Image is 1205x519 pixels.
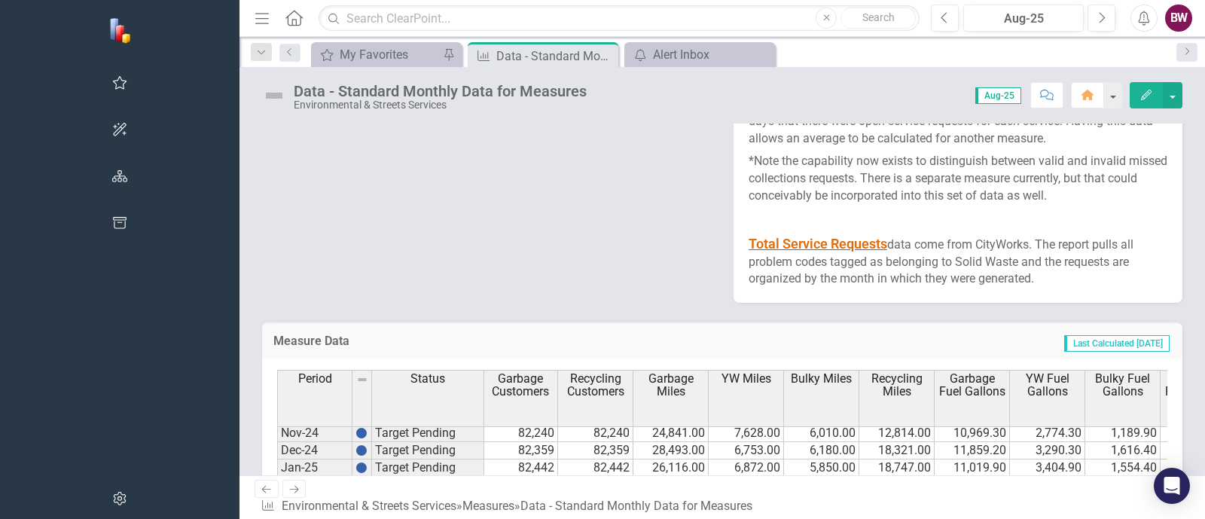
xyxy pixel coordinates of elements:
[963,5,1084,32] button: Aug-25
[1085,425,1161,442] td: 1,189.90
[277,425,352,442] td: Nov-24
[262,84,286,108] img: Not Defined
[969,10,1078,28] div: Aug-25
[520,499,752,513] div: Data - Standard Monthly Data for Measures
[862,11,895,23] span: Search
[282,499,456,513] a: Environmental & Streets Services
[1085,459,1161,477] td: 1,554.40
[372,459,484,477] td: Target Pending
[1010,425,1085,442] td: 2,774.30
[483,425,558,442] td: 82,240
[277,459,352,477] td: Jan-25
[749,150,1167,208] p: *Note the capability now exists to distinguish between valid and invalid missed collections reque...
[1010,459,1085,477] td: 3,404.90
[558,425,633,442] td: 82,240
[355,462,368,474] img: BgCOk07PiH71IgAAAABJRU5ErkJggg==
[261,498,758,515] div: » »
[975,87,1021,104] span: Aug-25
[1064,335,1170,352] span: Last Calculated [DATE]
[633,425,709,442] td: 24,841.00
[355,444,368,456] img: BgCOk07PiH71IgAAAABJRU5ErkJggg==
[784,425,859,442] td: 6,010.00
[1154,468,1190,504] div: Open Intercom Messenger
[298,372,332,386] span: Period
[633,442,709,459] td: 28,493.00
[294,83,587,99] div: Data - Standard Monthly Data for Measures
[749,231,1167,289] p: data come from CityWorks. The report pulls all problem codes tagged as belonging to Solid Waste a...
[935,442,1010,459] td: 11,859.20
[709,442,784,459] td: 6,753.00
[462,499,514,513] a: Measures
[483,442,558,459] td: 82,359
[319,5,920,32] input: Search ClearPoint...
[840,8,916,29] button: Search
[721,372,771,386] span: YW Miles
[273,334,646,348] h3: Measure Data
[935,459,1010,477] td: 11,019.90
[859,425,935,442] td: 12,814.00
[862,372,931,398] span: Recycling Miles
[372,442,484,459] td: Target Pending
[653,45,771,64] div: Alert Inbox
[1013,372,1081,398] span: YW Fuel Gallons
[294,99,587,111] div: Environmental & Streets Services
[935,425,1010,442] td: 10,969.30
[749,236,887,252] span: Total Service Requests
[561,372,630,398] span: Recycling Customers
[859,459,935,477] td: 18,747.00
[315,45,439,64] a: My Favorites
[859,442,935,459] td: 18,321.00
[709,459,784,477] td: 6,872.00
[277,442,352,459] td: Dec-24
[628,45,771,64] a: Alert Inbox
[1165,5,1192,32] button: BW
[633,459,709,477] td: 26,116.00
[558,459,633,477] td: 82,442
[1088,372,1157,398] span: Bulky Fuel Gallons
[709,425,784,442] td: 7,628.00
[636,372,705,398] span: Garbage Miles
[791,372,852,386] span: Bulky Miles
[410,372,445,386] span: Status
[784,459,859,477] td: 5,850.00
[1010,442,1085,459] td: 3,290.30
[1085,442,1161,459] td: 1,616.40
[496,47,615,66] div: Data - Standard Monthly Data for Measures
[558,442,633,459] td: 82,359
[483,459,558,477] td: 82,442
[938,372,1006,398] span: Garbage Fuel Gallons
[340,45,439,64] div: My Favorites
[372,425,484,442] td: Target Pending
[784,442,859,459] td: 6,180.00
[108,17,135,44] img: ClearPoint Strategy
[486,372,554,398] span: Garbage Customers
[356,374,368,386] img: 8DAGhfEEPCf229AAAAAElFTkSuQmCC
[355,427,368,439] img: BgCOk07PiH71IgAAAABJRU5ErkJggg==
